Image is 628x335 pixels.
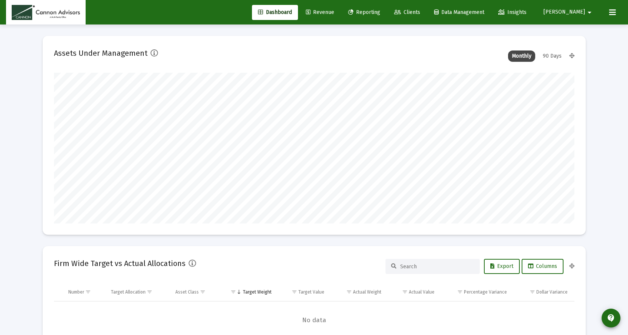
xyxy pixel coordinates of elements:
span: Show filter options for column 'Number' [85,289,91,295]
span: Show filter options for column 'Asset Class' [200,289,206,295]
td: Column Percentage Variance [440,283,512,301]
div: Monthly [508,50,535,62]
h2: Assets Under Management [54,47,147,59]
span: Insights [498,9,527,15]
span: Show filter options for column 'Actual Value' [402,289,408,295]
input: Search [400,263,474,270]
span: Export [490,263,513,269]
span: [PERSON_NAME] [544,9,585,15]
a: Reporting [342,5,386,20]
h2: Firm Wide Target vs Actual Allocations [54,257,186,269]
span: Show filter options for column 'Percentage Variance' [457,289,463,295]
a: Data Management [428,5,490,20]
span: Dashboard [258,9,292,15]
div: Actual Value [409,289,435,295]
span: Clients [394,9,420,15]
span: Columns [528,263,557,269]
button: Columns [522,259,564,274]
span: Show filter options for column 'Target Weight' [230,289,236,295]
span: Reporting [348,9,380,15]
button: Export [484,259,520,274]
div: Target Value [298,289,324,295]
div: Percentage Variance [464,289,507,295]
td: Column Actual Value [387,283,440,301]
button: [PERSON_NAME] [534,5,603,20]
div: Asset Class [175,289,199,295]
a: Clients [388,5,426,20]
a: Dashboard [252,5,298,20]
span: No data [54,316,574,324]
mat-icon: arrow_drop_down [585,5,594,20]
a: Insights [492,5,533,20]
span: Data Management [434,9,484,15]
div: 90 Days [539,50,565,62]
td: Column Target Weight [220,283,277,301]
mat-icon: contact_support [607,314,616,323]
td: Column Asset Class [170,283,220,301]
img: Dashboard [12,5,80,20]
td: Column Dollar Variance [512,283,574,301]
div: Dollar Variance [536,289,568,295]
div: Target Allocation [111,289,146,295]
div: Number [68,289,84,295]
div: Actual Weight [353,289,381,295]
a: Revenue [300,5,340,20]
td: Column Number [63,283,106,301]
span: Revenue [306,9,334,15]
span: Show filter options for column 'Target Value' [292,289,297,295]
span: Show filter options for column 'Actual Weight' [346,289,352,295]
td: Column Target Allocation [106,283,170,301]
span: Show filter options for column 'Target Allocation' [147,289,152,295]
td: Column Target Value [277,283,330,301]
td: Column Actual Weight [330,283,386,301]
span: Show filter options for column 'Dollar Variance' [530,289,535,295]
div: Target Weight [243,289,272,295]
